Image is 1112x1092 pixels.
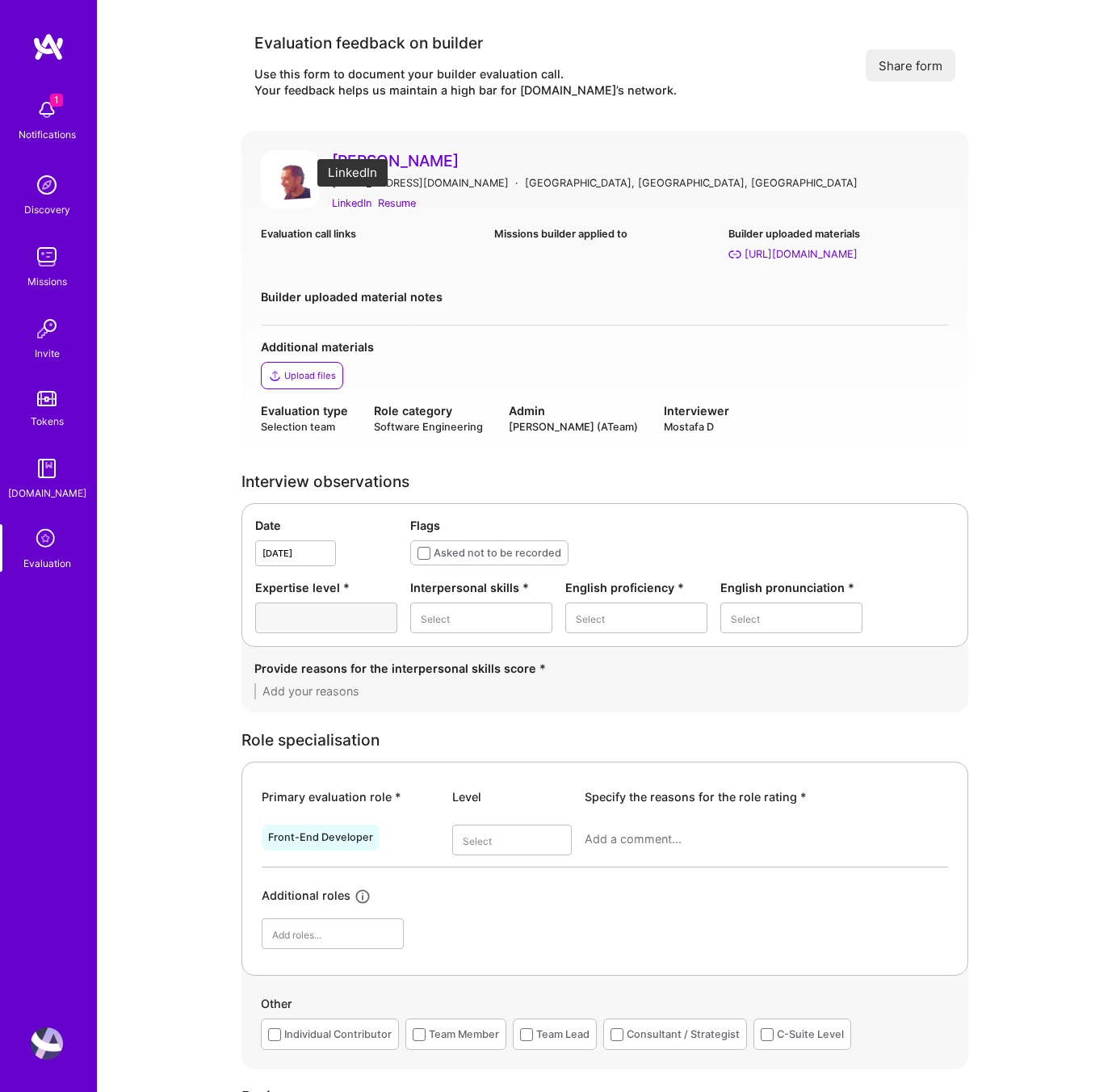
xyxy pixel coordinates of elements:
[410,517,955,534] div: Flags
[509,402,638,419] div: Admin
[384,931,392,939] i: icon Chevron
[494,225,715,242] div: Missions builder applied to
[261,995,949,1018] div: Other
[332,174,509,191] div: [EMAIL_ADDRESS][DOMAIN_NAME]
[261,419,348,435] div: Selection team
[255,517,397,534] div: Date
[241,732,968,749] div: Role specialisation
[332,195,371,212] a: LinkedIn
[434,544,561,561] div: Asked not to be recorded
[27,1027,67,1060] a: User Avatar
[261,338,949,355] div: Additional materials
[255,579,397,596] div: Expertise level *
[31,169,63,201] img: discovery
[261,150,319,208] img: User Avatar
[50,94,63,107] span: 1
[688,615,696,624] i: icon Chevron
[32,32,65,61] img: logo
[720,579,862,596] div: English pronunciation *
[31,413,64,430] div: Tokens
[552,838,560,846] i: icon Chevron
[27,273,67,290] div: Missions
[268,369,281,382] i: icon Upload2
[664,402,729,419] div: Interviewer
[745,246,858,262] div: https://github.com/middle-ages/react-compinators
[378,195,416,212] a: Resume
[241,473,968,490] div: Interview observations
[536,1026,590,1043] div: Team Lead
[525,174,858,191] div: [GEOGRAPHIC_DATA], [GEOGRAPHIC_DATA], [GEOGRAPHIC_DATA]
[261,288,949,305] div: Builder uploaded material notes
[728,248,741,261] i: https://github.com/middle-ages/react-compinators
[262,788,439,805] div: Primary evaluation role *
[262,887,350,905] div: Additional roles
[31,452,63,485] img: guide book
[37,391,57,406] img: tokens
[261,402,348,419] div: Evaluation type
[254,32,677,53] div: Evaluation feedback on builder
[421,610,450,627] div: Select
[261,225,481,242] div: Evaluation call links
[272,926,321,943] div: Add roles...
[565,579,707,596] div: English proficiency *
[354,888,372,906] i: icon Info
[31,1027,63,1060] img: User Avatar
[374,402,483,419] div: Role category
[31,313,63,345] img: Invite
[410,579,552,596] div: Interpersonal skills *
[843,615,851,624] i: icon Chevron
[332,150,949,171] a: [PERSON_NAME]
[728,225,949,242] div: Builder uploaded materials
[576,610,605,627] div: Select
[374,419,483,435] div: Software Engineering
[24,201,70,218] div: Discovery
[254,66,677,99] div: Use this form to document your builder evaluation call. Your feedback helps us maintain a high ba...
[664,419,729,435] div: Mostafa D
[866,49,955,82] button: Share form
[515,174,518,191] div: ·
[23,555,71,572] div: Evaluation
[627,1026,740,1043] div: Consultant / Strategist
[8,485,86,502] div: [DOMAIN_NAME]
[35,345,60,362] div: Invite
[31,94,63,126] img: bell
[463,832,492,849] div: Select
[452,788,572,805] div: Level
[268,831,373,844] div: Front-End Developer
[31,241,63,273] img: teamwork
[261,150,319,212] a: User Avatar
[585,788,948,805] div: Specify the reasons for the role rating *
[31,524,62,555] i: icon SelectionTeam
[429,1026,499,1043] div: Team Member
[728,246,949,262] a: [URL][DOMAIN_NAME]
[254,660,955,677] div: Provide reasons for the interpersonal skills score *
[509,419,638,435] div: [PERSON_NAME] (ATeam)
[284,369,336,382] div: Upload files
[777,1026,844,1043] div: C-Suite Level
[731,610,760,627] div: Select
[284,1026,392,1043] div: Individual Contributor
[19,126,76,143] div: Notifications
[533,615,541,624] i: icon Chevron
